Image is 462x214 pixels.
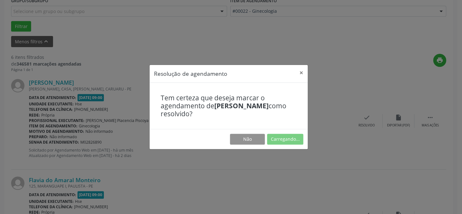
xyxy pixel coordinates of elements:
[267,134,303,145] button: Carregando...
[214,101,269,110] b: [PERSON_NAME]
[161,94,297,118] h4: Tem certeza que deseja marcar o agendamento de como resolvido?
[295,65,308,81] button: Close
[230,134,265,145] button: Não
[154,69,227,78] h5: Resolução de agendamento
